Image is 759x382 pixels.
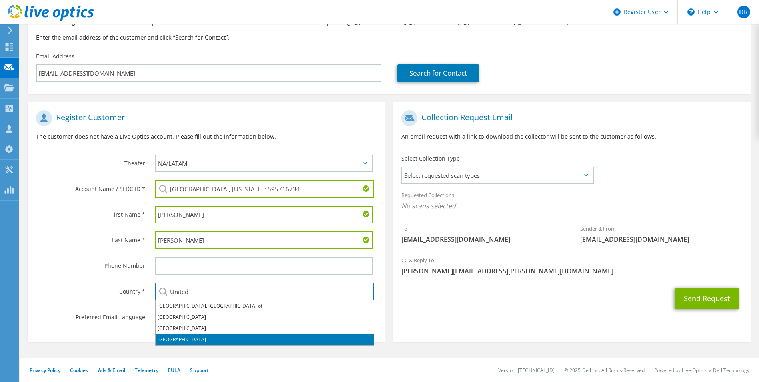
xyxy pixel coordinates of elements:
a: Telemetry [135,367,158,374]
p: The customer does not have a Live Optics account. Please fill out the information below. [36,132,377,141]
li: © 2025 Dell Inc. All Rights Reserved [564,367,645,374]
span: [EMAIL_ADDRESS][DOMAIN_NAME] [401,235,564,244]
a: Privacy Policy [30,367,60,374]
span: [PERSON_NAME][EMAIL_ADDRESS][PERSON_NAME][DOMAIN_NAME] [401,267,743,275]
a: Ads & Email [98,367,125,374]
svg: \n [687,8,695,16]
label: Account Name / SFDC ID * [36,180,145,193]
label: Last Name * [36,231,145,244]
label: Country * [36,283,145,296]
label: Phone Number [36,257,145,270]
a: Cookies [70,367,88,374]
div: Requested Collections [393,187,751,216]
a: Search for Contact [397,64,479,82]
h3: Enter the email address of the customer and click “Search for Contact”. [36,33,743,42]
p: An email request with a link to download the collector will be sent to the customer as follows. [401,132,743,141]
div: Sender & From [572,220,751,248]
a: Support [190,367,209,374]
label: Preferred Email Language [36,308,145,321]
li: [GEOGRAPHIC_DATA] [156,323,374,334]
span: Select requested scan types [402,167,593,183]
div: To [393,220,572,248]
span: DR [737,6,750,18]
li: [GEOGRAPHIC_DATA], [GEOGRAPHIC_DATA] of [156,300,374,312]
span: No scans selected [401,201,743,210]
a: EULA [168,367,180,374]
span: [EMAIL_ADDRESS][DOMAIN_NAME] [580,235,743,244]
h1: Register Customer [36,110,373,126]
label: Theater [36,155,145,167]
label: Email Address [36,52,74,60]
label: First Name * [36,206,145,219]
div: CC & Reply To [393,252,751,279]
li: Powered by Live Optics, a Dell Technology [654,367,749,374]
h1: Collection Request Email [401,110,739,126]
button: Send Request [675,288,739,309]
label: Select Collection Type [401,155,460,163]
li: Version: [TECHNICAL_ID] [498,367,555,374]
li: [GEOGRAPHIC_DATA] [156,312,374,323]
li: [GEOGRAPHIC_DATA] [156,334,374,345]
